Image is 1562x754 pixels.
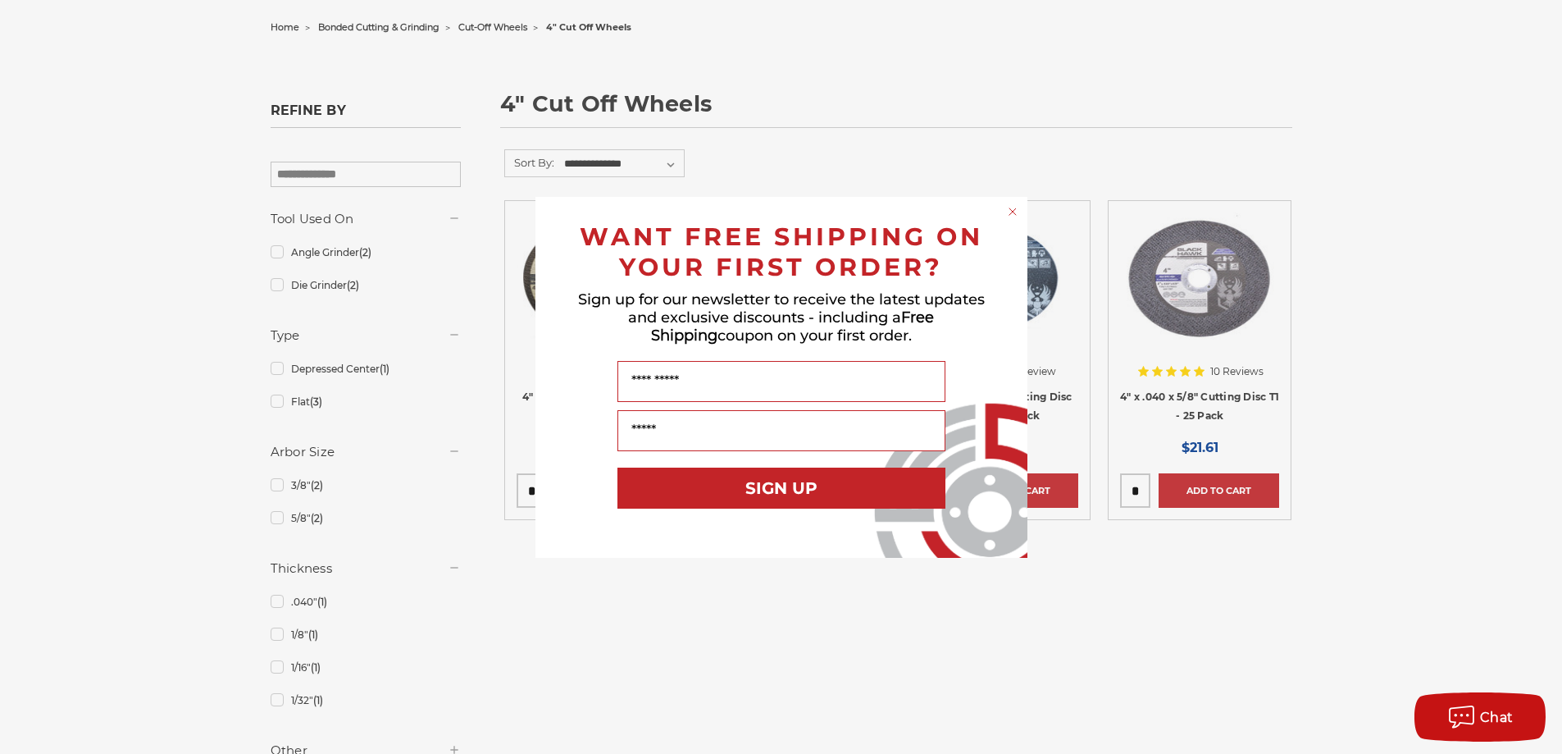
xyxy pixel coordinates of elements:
span: Chat [1480,710,1514,725]
button: Chat [1414,692,1546,742]
button: Close dialog [1004,203,1021,220]
button: SIGN UP [617,468,945,509]
span: Free Shipping [651,308,935,345]
span: Sign up for our newsletter to receive the latest updates and exclusive discounts - including a co... [578,290,985,345]
span: WANT FREE SHIPPING ON YOUR FIRST ORDER? [580,222,983,282]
